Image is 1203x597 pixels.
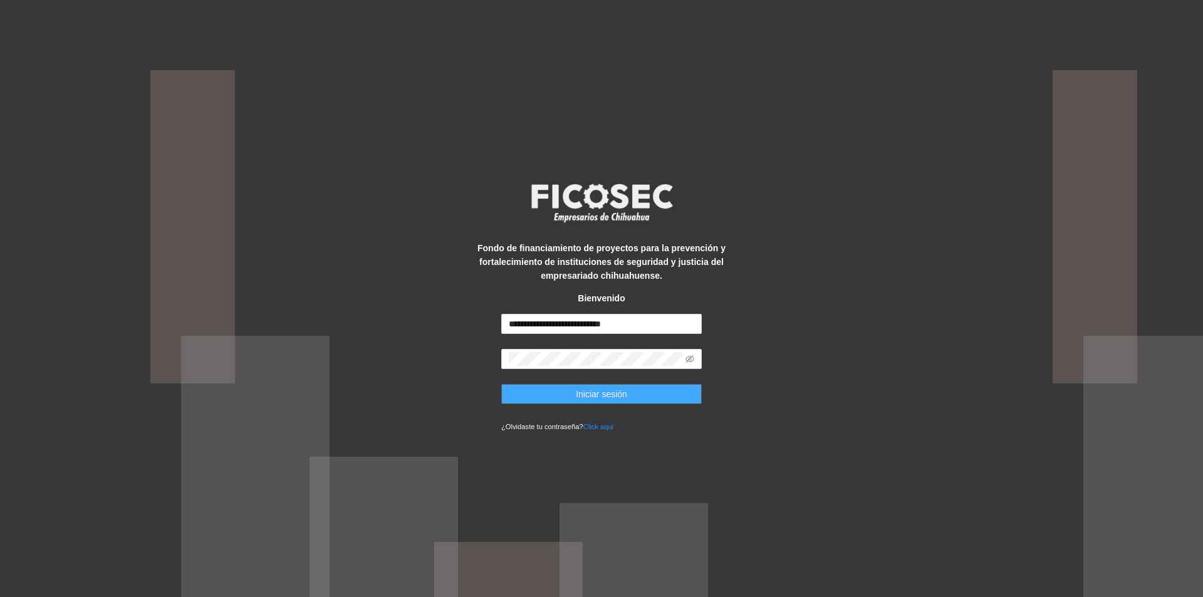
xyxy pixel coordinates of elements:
span: eye-invisible [685,355,694,363]
a: Click aqui [583,423,614,430]
strong: Fondo de financiamiento de proyectos para la prevención y fortalecimiento de instituciones de seg... [477,243,726,281]
button: Iniciar sesión [501,384,702,404]
img: logo [523,180,680,226]
strong: Bienvenido [578,293,625,303]
span: Iniciar sesión [576,387,627,401]
small: ¿Olvidaste tu contraseña? [501,423,613,430]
